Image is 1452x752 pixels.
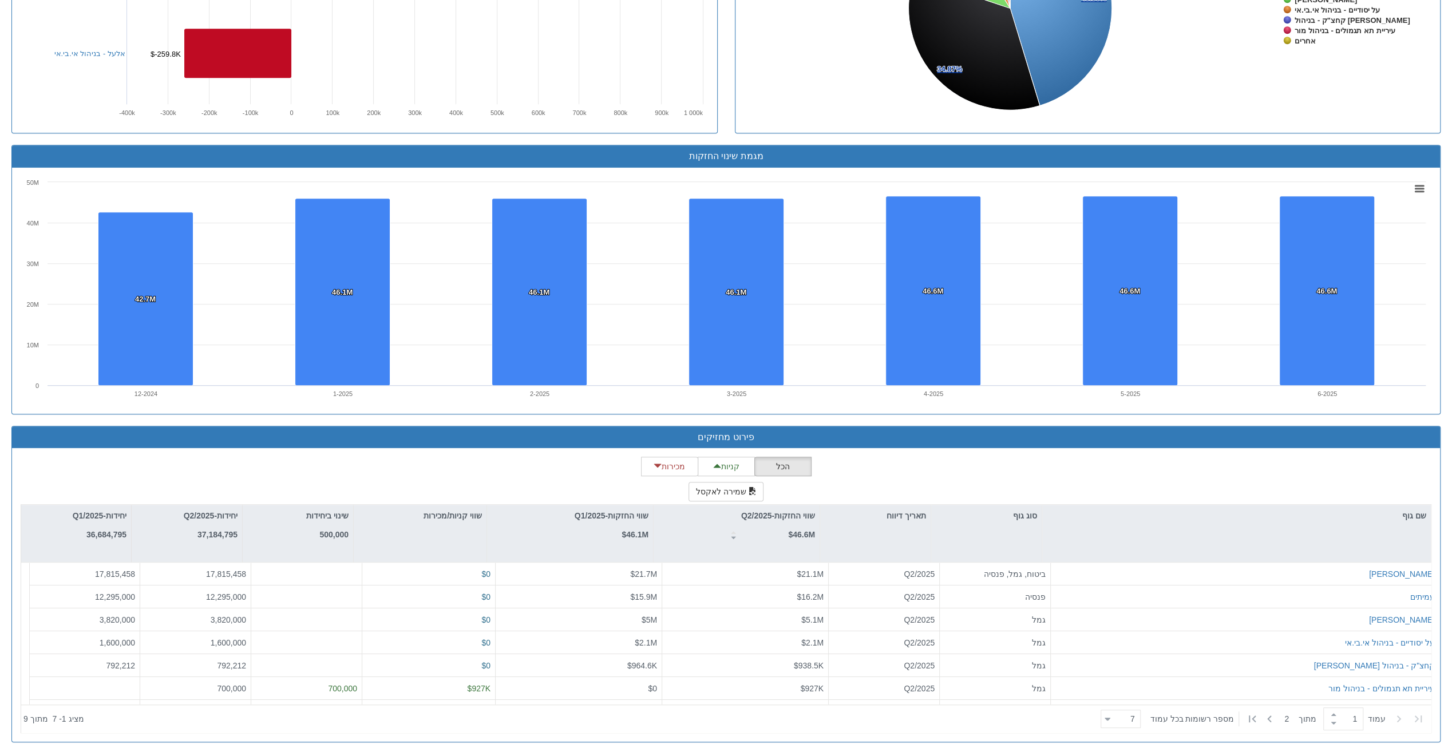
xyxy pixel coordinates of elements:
[1345,637,1435,648] button: על יסודיים - בניהול אי.בי.אי
[151,50,181,58] tspan: $-259.8K
[741,509,815,522] p: שווי החזקות-Q2/2025
[937,65,963,73] tspan: 34.87%
[1284,713,1299,725] span: 2
[655,109,668,116] text: 900k
[575,509,648,522] p: שווי החזקות-Q1/2025
[27,260,39,267] text: 30M
[614,109,627,116] text: 800k
[145,637,246,648] div: 1,600,000
[490,109,504,116] text: 500k
[641,457,698,476] button: מכירות
[726,288,746,296] tspan: 46.1M
[797,569,824,579] span: $21.1M
[944,614,1046,626] div: גמל
[145,660,246,671] div: 792,212
[481,615,490,624] span: $0
[21,432,1431,442] h3: פירוט מחזיקים
[944,568,1046,580] div: ביטוח, גמל, פנסיה
[754,457,812,476] button: הכל
[1096,706,1429,731] div: ‏ מתוך
[119,109,135,116] text: -400k
[642,615,657,624] span: $5M
[944,591,1046,603] div: פנסיה
[801,638,824,647] span: $2.1M
[54,49,125,58] a: אלעל - בניהול אי.בי.אי
[1150,713,1234,725] span: ‏מספר רשומות בכל עמוד
[794,661,824,670] span: $938.5K
[35,382,39,389] text: 0
[1328,683,1435,694] div: עיריית תא תגמולים - בניהול מור
[481,661,490,670] span: $0
[1295,16,1410,25] tspan: קחצ"ק - בניהול [PERSON_NAME]
[145,683,246,694] div: 700,000
[1042,505,1431,527] div: שם גוף
[449,109,462,116] text: 400k
[1295,26,1395,35] tspan: עיריית תא תגמולים - בניהול מור
[944,683,1046,694] div: גמל
[34,568,135,580] div: 17,815,458
[833,637,935,648] div: Q2/2025
[354,505,486,527] div: שווי קניות/מכירות
[160,109,176,116] text: -300k
[635,638,657,647] span: $2.1M
[788,530,815,539] strong: $46.6M
[627,661,657,670] span: $964.6K
[630,569,657,579] span: $21.7M
[1369,614,1435,626] button: [PERSON_NAME]
[481,592,490,601] span: $0
[481,638,490,647] span: $0
[572,109,586,116] text: 700k
[34,660,135,671] div: 792,212
[923,287,943,295] tspan: 46.6M
[833,660,935,671] div: Q2/2025
[833,591,935,603] div: Q2/2025
[801,615,824,624] span: $5.1M
[924,390,943,397] text: 4-2025
[1121,390,1140,397] text: 5-2025
[833,683,935,694] div: Q2/2025
[332,288,353,296] tspan: 46.1M
[531,109,545,116] text: 600k
[21,151,1431,161] h3: מגמת שינוי החזקות
[944,637,1046,648] div: גמל
[689,482,764,501] button: שמירה לאקסל
[683,109,703,116] tspan: 1 000k
[333,390,353,397] text: 1-2025
[944,660,1046,671] div: גמל
[529,288,549,296] tspan: 46.1M
[1314,660,1435,671] button: קחצ"ק - בניהול [PERSON_NAME]
[145,614,246,626] div: 3,820,000
[1369,568,1435,580] button: [PERSON_NAME]
[135,295,156,303] tspan: 42.7M
[801,684,824,693] span: $927K
[481,569,490,579] span: $0
[622,530,648,539] strong: $46.1M
[86,530,126,539] strong: 36,684,795
[34,591,135,603] div: 12,295,000
[73,509,126,522] p: יחידות-Q1/2025
[201,109,217,116] text: -200k
[34,614,135,626] div: 3,820,000
[530,390,549,397] text: 2-2025
[326,109,339,116] text: 100k
[27,342,39,349] text: 10M
[1295,6,1380,14] tspan: על יסודיים - בניהול אי.בי.אי
[833,614,935,626] div: Q2/2025
[34,637,135,648] div: 1,600,000
[290,109,293,116] text: 0
[145,591,246,603] div: 12,295,000
[1316,287,1337,295] tspan: 46.6M
[698,457,755,476] button: קניות
[242,109,258,116] text: -100k
[931,505,1042,527] div: סוג גוף
[256,683,357,694] div: 700,000
[833,568,935,580] div: Q2/2025
[27,301,39,308] text: 20M
[1318,390,1337,397] text: 6-2025
[145,568,246,580] div: 17,815,458
[367,109,381,116] text: 200k
[1295,37,1316,45] tspan: אחרים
